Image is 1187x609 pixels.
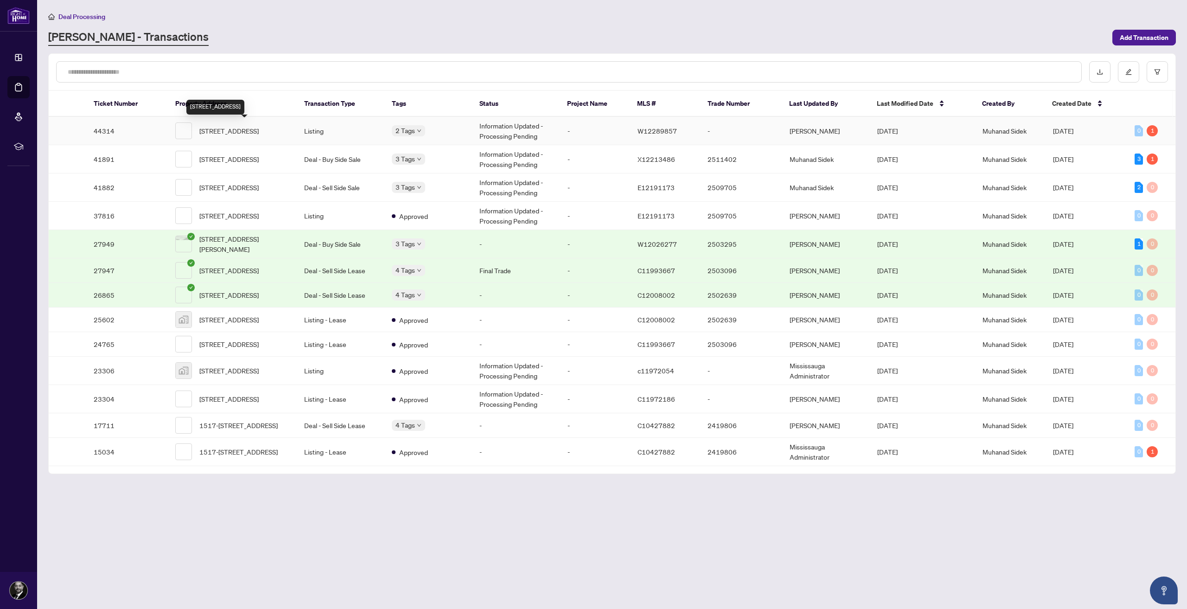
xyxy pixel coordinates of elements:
td: Deal - Sell Side Sale [297,173,384,202]
img: thumbnail-img [176,151,191,167]
td: - [560,357,630,385]
span: C11972186 [638,395,675,403]
td: 27949 [86,230,168,258]
span: filter [1154,69,1161,75]
img: thumbnail-img [176,391,191,407]
td: Information Updated - Processing Pending [472,145,560,173]
td: - [700,357,782,385]
td: Deal - Sell Side Lease [297,283,384,308]
span: Add Transaction [1120,30,1168,45]
span: Muhanad Sidek [983,155,1027,163]
button: Open asap [1150,577,1178,604]
span: down [417,293,421,297]
td: Information Updated - Processing Pending [472,385,560,413]
span: check-circle [187,233,195,240]
span: [DATE] [877,291,898,299]
img: thumbnail-img [176,363,191,378]
td: 41882 [86,173,168,202]
span: [DATE] [877,395,898,403]
span: 2 Tags [396,125,415,136]
span: check-circle [187,284,195,291]
button: Logo [56,123,71,138]
td: 2502639 [700,308,782,332]
td: Information Updated - Processing Pending [472,357,560,385]
img: thumbnail-img [176,312,191,327]
td: Deal - Sell Side Lease [297,413,384,438]
button: filter [1147,61,1168,83]
td: Deal - Buy Side Sale [297,230,384,258]
td: Listing - Lease [297,385,384,413]
td: Muhanad Sidek [782,145,870,173]
img: Logo [60,396,67,404]
th: Trade Number [700,91,782,117]
span: [DATE] [877,212,898,220]
div: 0 [1147,210,1158,221]
button: edit [1118,61,1139,83]
td: 23306 [86,357,168,385]
img: thumbnail-img [176,179,191,195]
span: [DATE] [877,266,898,275]
span: down [417,242,421,246]
button: Add Transaction [1112,30,1176,45]
td: [PERSON_NAME] [782,202,870,230]
td: Mississauga Administrator [782,438,870,466]
span: C11993667 [638,340,675,348]
span: down [417,185,421,190]
td: - [700,385,782,413]
span: download [1097,69,1103,75]
button: Logo [56,391,71,406]
span: Muhanad Sidek [983,240,1027,248]
img: thumbnail-img [176,444,191,460]
th: MLS # [630,91,700,117]
td: [PERSON_NAME] [782,230,870,258]
td: - [472,308,560,332]
img: thumbnail-img [176,417,191,433]
img: Logo [60,128,67,135]
a: [PERSON_NAME] - Transactions [48,29,209,46]
span: [STREET_ADDRESS] [199,211,259,221]
button: Logo [56,152,71,167]
div: 0 [1135,365,1143,376]
td: - [560,332,630,357]
td: 2509705 [700,202,782,230]
span: down [417,423,421,428]
span: [STREET_ADDRESS] [199,265,259,276]
img: Logo [60,341,67,349]
span: 3 Tags [396,154,415,164]
div: 1 [1147,154,1158,165]
span: [DATE] [1053,395,1073,403]
button: Logo [56,208,71,223]
div: 0 [1135,289,1143,301]
span: [STREET_ADDRESS] [199,290,259,300]
td: [PERSON_NAME] [782,385,870,413]
span: [DATE] [1053,315,1073,324]
span: Muhanad Sidek [983,340,1027,348]
td: - [472,332,560,357]
span: E12191173 [638,183,675,192]
span: X12213486 [638,155,675,163]
img: logo [7,7,30,24]
span: Muhanad Sidek [983,266,1027,275]
button: download [1089,61,1110,83]
div: 1 [1135,238,1143,250]
span: Muhanad Sidek [983,212,1027,220]
div: 0 [1147,393,1158,404]
td: [PERSON_NAME] [782,413,870,438]
div: 0 [1135,125,1143,136]
span: C10427882 [638,448,675,456]
div: 0 [1147,289,1158,301]
th: Tags [384,91,472,117]
div: 0 [1135,339,1143,350]
td: - [560,145,630,173]
th: Created Date [1045,91,1127,117]
td: [PERSON_NAME] [782,283,870,308]
td: - [560,230,630,258]
span: home [48,13,55,20]
td: [PERSON_NAME] [782,308,870,332]
div: 1 [1147,125,1158,136]
span: [STREET_ADDRESS] [199,314,259,325]
div: 1 [1147,446,1158,457]
button: Logo [56,363,71,378]
td: - [560,308,630,332]
span: Muhanad Sidek [983,421,1027,430]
